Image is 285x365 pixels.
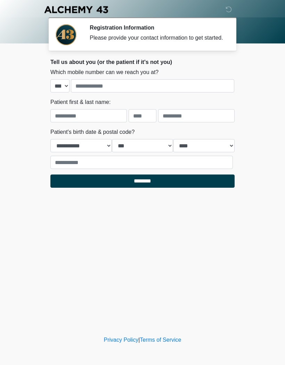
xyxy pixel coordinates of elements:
[104,337,139,343] a: Privacy Policy
[50,59,235,65] h2: Tell us about you (or the patient if it's not you)
[43,5,109,14] img: Alchemy 43 Logo
[50,128,135,136] label: Patient's birth date & postal code?
[140,337,181,343] a: Terms of Service
[138,337,140,343] a: |
[56,24,76,45] img: Agent Avatar
[50,98,111,106] label: Patient first & last name:
[90,34,224,42] div: Please provide your contact information to get started.
[90,24,224,31] h2: Registration Information
[50,68,158,76] label: Which mobile number can we reach you at?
